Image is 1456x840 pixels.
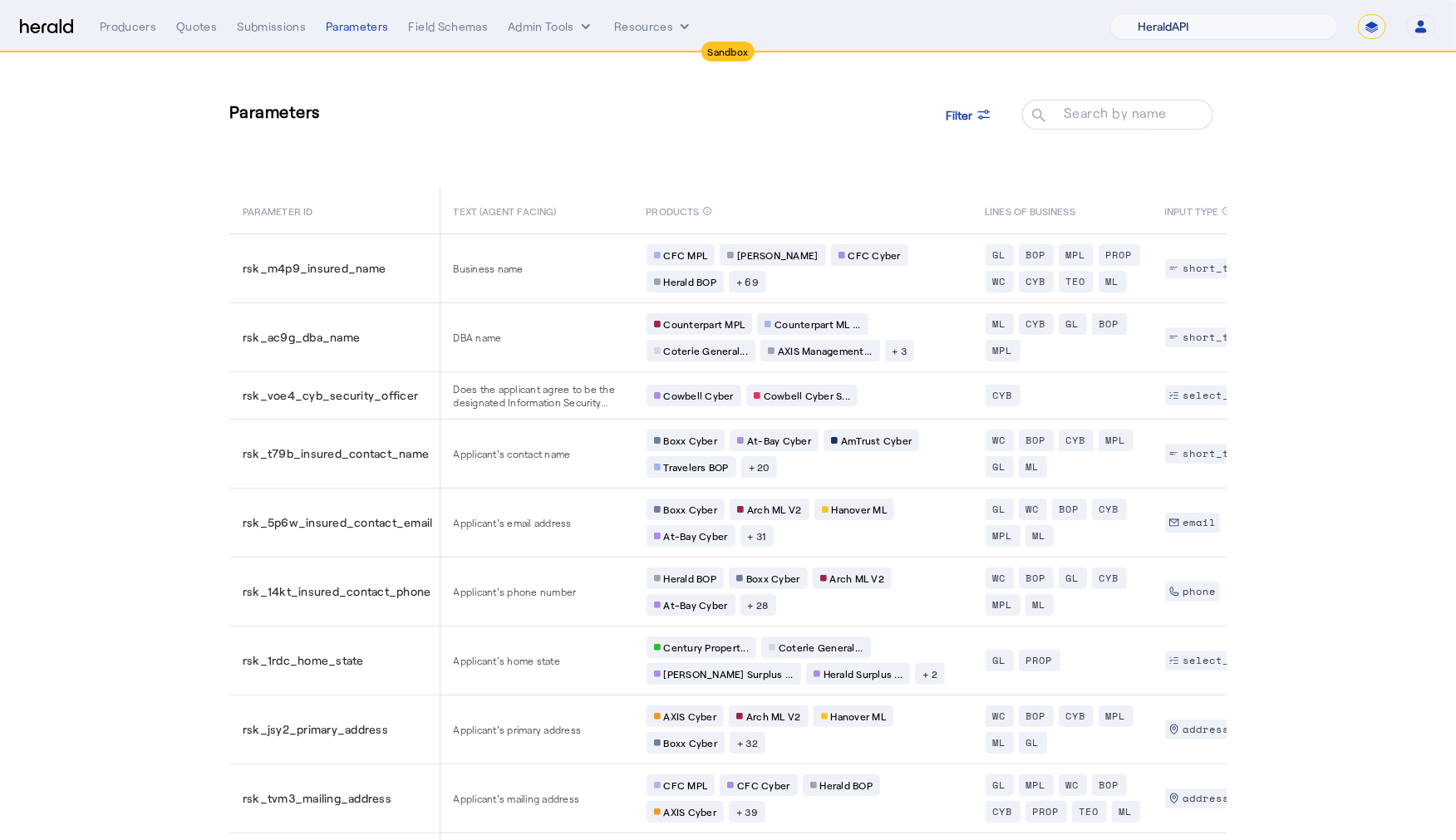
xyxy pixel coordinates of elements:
[20,19,73,35] img: Herald Logo
[993,275,1006,288] span: WC
[243,202,312,219] span: PARAMETER ID
[454,447,620,460] span: Applicant's contact name
[775,317,861,331] span: Counterpart ML ...
[1033,805,1060,818] span: PROP
[1183,723,1230,736] span: address
[993,460,1006,474] span: GL
[764,389,851,402] span: Cowbell Cyber S...
[841,434,912,447] span: AmTrust Cyber
[1106,710,1126,723] span: MPL
[986,202,1075,219] span: LINES OF BUSINESS
[1033,529,1046,543] span: ML
[1026,275,1046,288] span: CYB
[830,572,885,585] span: Arch ML V2
[746,710,801,723] span: Arch ML V2
[1106,248,1133,262] span: PROP
[737,736,758,749] span: + 32
[1165,202,1219,219] span: INPUT TYPE
[1106,434,1126,447] span: MPL
[243,387,418,404] span: rsk_voe4_cyb_security_officer
[243,260,386,277] span: rsk_m4p9_insured_name
[993,736,1006,749] span: ML
[1026,710,1046,723] span: BOP
[1183,262,1250,275] span: short_text
[508,18,594,35] button: internal dropdown menu
[832,503,888,516] span: Hanover ML
[893,344,908,357] span: + 3
[747,434,811,447] span: At-Bay Cyber
[454,792,620,805] span: Applicant's mailing address
[664,641,750,654] span: Century Propert...
[647,202,700,219] span: PRODUCTS
[736,275,759,288] span: + 69
[1026,503,1040,516] span: WC
[993,389,1013,402] span: CYB
[664,248,708,262] span: CFC MPL
[993,779,1006,792] span: GL
[1066,572,1080,585] span: GL
[664,529,728,543] span: At-Bay Cyber
[736,805,758,818] span: + 39
[454,382,620,409] span: Does the applicant agree to be the designated Information Security Contact?
[243,329,360,346] span: rsk_ac9g_dba_name
[664,389,734,402] span: Cowbell Cyber
[1222,202,1232,220] mat-icon: info_outline
[1060,503,1080,516] span: BOP
[1099,572,1119,585] span: CYB
[748,598,769,612] span: + 28
[746,572,800,585] span: Boxx Cyber
[454,654,620,667] span: Applicant's home state
[454,585,620,598] span: Applicant's phone number
[993,572,1006,585] span: WC
[454,262,620,275] span: Business name
[701,42,755,61] div: Sandbox
[664,572,717,585] span: Herald BOP
[1064,106,1167,121] mat-label: Search by name
[1066,317,1080,331] span: GL
[1106,275,1119,288] span: ML
[1183,585,1217,598] span: phone
[946,106,972,124] span: Filter
[1183,654,1250,667] span: select_one
[664,710,717,723] span: AXIS Cyber
[243,445,429,462] span: rsk_t79b_insured_contact_name
[454,723,620,736] span: Applicant's primary address
[993,344,1013,357] span: MPL
[1183,389,1250,402] span: select_one
[664,460,729,474] span: Travelers BOP
[243,721,388,738] span: rsk_jsy2_primary_address
[1022,106,1050,127] mat-icon: search
[993,710,1006,723] span: WC
[664,805,717,818] span: AXIS Cyber
[1099,317,1119,331] span: BOP
[1119,805,1133,818] span: ML
[747,503,802,516] span: Arch ML V2
[664,667,794,680] span: [PERSON_NAME] Surplus ...
[831,710,887,723] span: Hanover ML
[993,317,1006,331] span: ML
[664,434,718,447] span: Boxx Cyber
[454,331,620,344] span: DBA name
[1026,460,1040,474] span: ML
[1026,434,1046,447] span: BOP
[664,344,749,357] span: Coterie General...
[737,779,789,792] span: CFC Cyber
[1026,654,1053,667] span: PROP
[243,514,433,531] span: rsk_5p6w_insured_contact_email
[1026,572,1046,585] span: BOP
[229,100,320,147] h3: Parameters
[454,202,620,219] span: TEXT (Agent Facing)
[664,275,717,288] span: Herald BOP
[993,805,1013,818] span: CYB
[1066,434,1086,447] span: CYB
[1183,447,1250,460] span: short_text
[409,18,489,35] div: Field Schemas
[737,248,818,262] span: [PERSON_NAME]
[1183,331,1250,344] span: short_text
[749,460,770,474] span: + 20
[1026,779,1046,792] span: MPL
[824,667,903,680] span: Herald Surplus ...
[778,344,873,357] span: AXIS Management...
[176,18,217,35] div: Quotes
[100,18,156,35] div: Producers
